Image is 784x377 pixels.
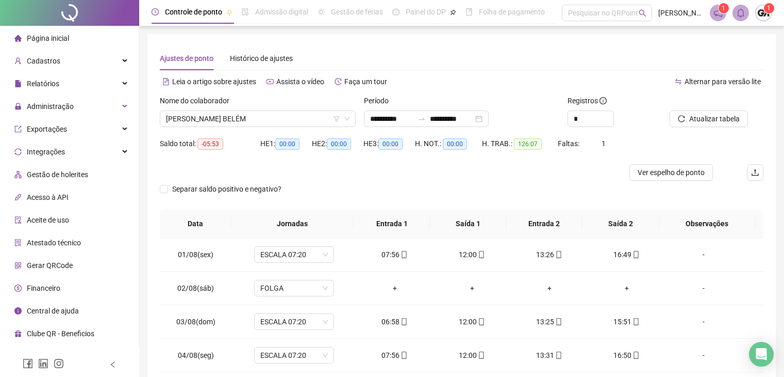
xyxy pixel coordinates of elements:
span: book [465,8,473,15]
span: gift [14,330,22,337]
span: Atestado técnico [27,239,81,247]
span: apartment [14,171,22,178]
span: 1 [602,139,606,148]
span: reload [678,115,685,122]
span: Ajustes de ponto [160,54,213,62]
span: ESCALA 07:20 [260,247,328,262]
div: 12:00 [442,350,503,361]
span: Administração [27,102,74,111]
span: Leia o artigo sobre ajustes [172,77,256,86]
span: Faltas: [558,139,581,148]
div: - [673,249,734,260]
th: Entrada 2 [506,210,582,238]
span: Painel do DP [406,8,446,16]
div: + [442,282,503,294]
div: - [673,282,734,294]
span: -05:53 [197,138,223,150]
span: mobile [399,251,408,258]
span: mobile [554,352,562,359]
span: FOLGA [260,280,328,296]
span: audit [14,216,22,224]
div: + [519,282,580,294]
span: left [109,361,116,368]
span: 126:07 [514,138,542,150]
img: 67549 [756,5,771,21]
div: 13:25 [519,316,580,327]
span: mobile [554,318,562,325]
span: sun [318,8,325,15]
span: Folha de pagamento [479,8,545,16]
span: mobile [477,251,485,258]
button: Ver espelho de ponto [629,164,713,181]
span: mobile [477,318,485,325]
span: Central de ajuda [27,307,79,315]
div: HE 1: [260,138,312,150]
span: dashboard [392,8,399,15]
span: Controle de ponto [165,8,222,16]
span: api [14,194,22,201]
span: 1 [722,5,725,12]
th: Saída 1 [430,210,506,238]
span: Admissão digital [255,8,308,16]
div: + [596,282,657,294]
span: info-circle [14,307,22,315]
span: upload [751,168,759,177]
span: Atualizar tabela [689,113,740,124]
span: 00:00 [378,138,403,150]
span: mobile [477,352,485,359]
span: Integrações [27,148,65,156]
span: Aceite de uso [27,216,69,224]
span: 00:00 [327,138,351,150]
span: 02/08(sáb) [177,284,214,292]
span: 01/08(sex) [178,250,213,259]
span: dollar [14,285,22,292]
span: swap-right [418,115,426,123]
span: Observações [667,218,747,229]
th: Observações [659,210,756,238]
span: mobile [399,352,408,359]
span: ESCALA 07:20 [260,348,328,363]
span: Gerar QRCode [27,261,73,270]
div: - [673,350,734,361]
span: 04/08(seg) [178,351,214,359]
span: to [418,115,426,123]
div: 12:00 [442,316,503,327]
div: H. NOT.: [415,138,482,150]
div: HE 3: [363,138,415,150]
span: linkedin [38,358,48,369]
div: 06:58 [364,316,425,327]
span: swap [675,78,682,85]
span: history [335,78,342,85]
span: 1 [767,5,771,12]
div: 07:56 [364,249,425,260]
div: 16:50 [596,350,657,361]
span: Cadastros [27,57,60,65]
span: Página inicial [27,34,69,42]
span: lock [14,103,22,110]
span: file-done [242,8,249,15]
span: mobile [631,251,640,258]
div: Saldo total: [160,138,260,150]
div: HE 2: [312,138,363,150]
span: Exportações [27,125,67,133]
span: clock-circle [152,8,159,15]
span: mobile [399,318,408,325]
span: Gestão de férias [331,8,383,16]
span: mobile [631,352,640,359]
span: pushpin [226,9,232,15]
span: qrcode [14,262,22,269]
sup: Atualize o seu contato no menu Meus Dados [764,3,774,13]
span: info-circle [599,97,607,104]
div: 13:26 [519,249,580,260]
span: instagram [54,358,64,369]
div: - [673,316,734,327]
th: Saída 2 [582,210,659,238]
span: youtube [266,78,274,85]
span: mobile [554,251,562,258]
div: 12:00 [442,249,503,260]
button: Atualizar tabela [670,111,748,127]
span: mobile [631,318,640,325]
span: 00:00 [275,138,299,150]
span: Assista o vídeo [276,77,324,86]
th: Entrada 1 [354,210,430,238]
